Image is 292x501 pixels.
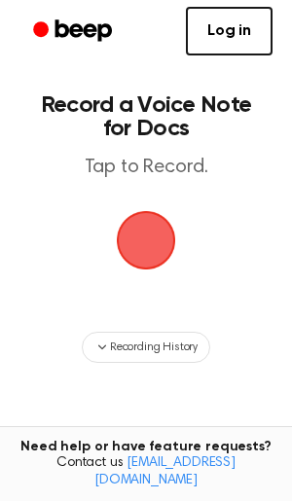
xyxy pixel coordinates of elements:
span: Recording History [110,339,198,356]
img: Beep Logo [117,211,175,269]
span: Contact us [12,455,280,489]
p: Tap to Record. [35,156,257,180]
a: Beep [19,13,129,51]
a: [EMAIL_ADDRESS][DOMAIN_NAME] [94,456,236,487]
a: Log in [186,7,273,55]
button: Recording History [82,332,210,363]
h1: Record a Voice Note for Docs [35,93,257,140]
